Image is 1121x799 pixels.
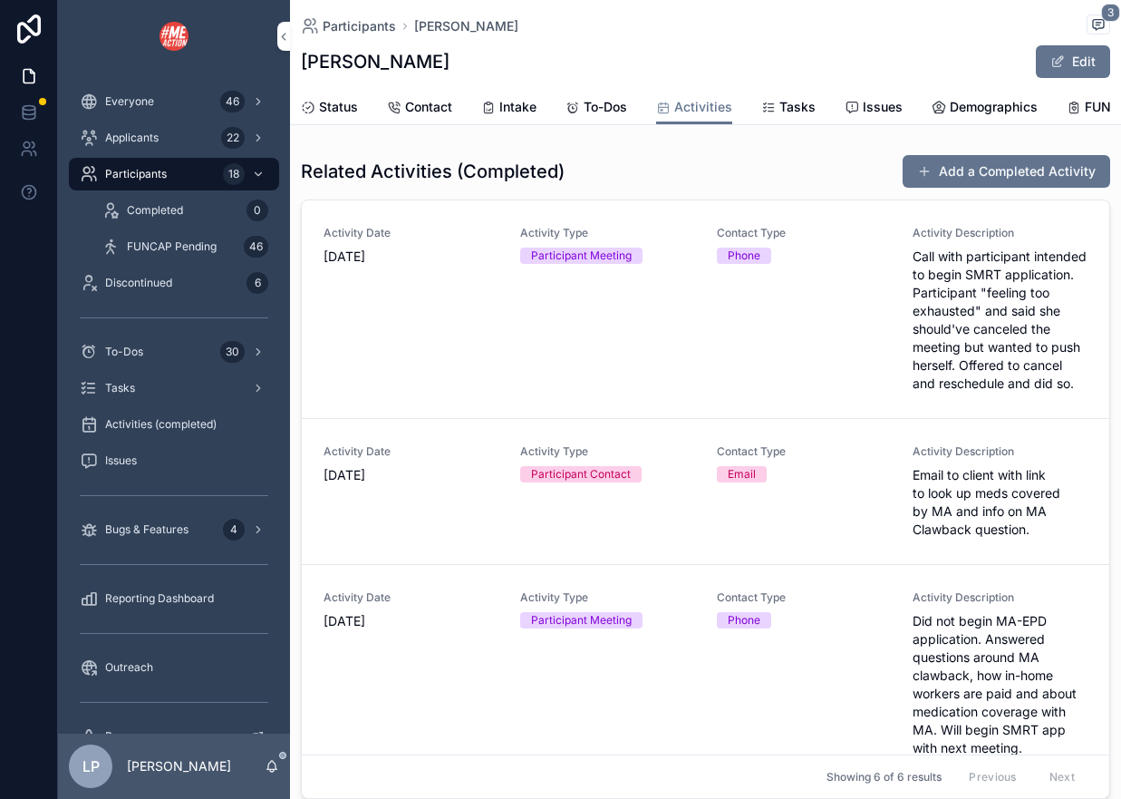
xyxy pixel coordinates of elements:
[69,372,279,404] a: Tasks
[69,336,279,368] a: To-Dos30
[105,381,135,395] span: Tasks
[324,248,498,266] span: [DATE]
[531,466,631,482] div: Participant Contact
[531,612,632,628] div: Participant Meeting
[127,239,217,254] span: FUNCAP Pending
[302,565,1109,784] a: Activity Date[DATE]Activity TypeParticipant MeetingContact TypePhoneActivity DescriptionDid not b...
[69,651,279,684] a: Outreach
[913,444,1087,459] span: Activity Description
[913,226,1087,240] span: Activity Description
[105,345,143,359] span: To-Dos
[1101,4,1120,22] span: 3
[520,590,695,605] span: Activity Type
[761,91,816,127] a: Tasks
[863,98,903,116] span: Issues
[728,466,756,482] div: Email
[674,98,732,116] span: Activities
[913,466,1087,539] span: Email to client with link to look up meds covered by MA and info on MA Clawback question.
[324,590,498,605] span: Activity Date
[950,98,1038,116] span: Demographics
[91,230,279,263] a: FUNCAP Pending46
[58,73,290,734] div: scrollable content
[1036,45,1110,78] button: Edit
[69,122,279,154] a: Applicants22
[82,755,100,777] span: LP
[301,17,396,35] a: Participants
[584,98,627,116] span: To-Dos
[324,226,498,240] span: Activity Date
[779,98,816,116] span: Tasks
[499,98,536,116] span: Intake
[220,91,245,112] div: 46
[246,272,268,294] div: 6
[302,200,1109,419] a: Activity Date[DATE]Activity TypeParticipant MeetingContact TypePhoneActivity DescriptionCall with...
[69,513,279,546] a: Bugs & Features4
[221,127,245,149] div: 22
[323,17,396,35] span: Participants
[932,91,1038,127] a: Demographics
[301,91,358,127] a: Status
[220,341,245,363] div: 30
[105,522,188,537] span: Bugs & Features
[387,91,452,127] a: Contact
[826,769,942,784] span: Showing 6 of 6 results
[105,94,154,109] span: Everyone
[903,155,1110,188] button: Add a Completed Activity
[324,612,498,630] span: [DATE]
[246,200,268,221] div: 0
[105,167,167,181] span: Participants
[656,91,732,125] a: Activities
[105,131,159,145] span: Applicants
[302,419,1109,565] a: Activity Date[DATE]Activity TypeParticipant ContactContact TypeEmailActivity DescriptionEmail to ...
[565,91,627,127] a: To-Dos
[717,590,892,605] span: Contact Type
[1087,15,1110,37] button: 3
[69,158,279,190] a: Participants18
[223,519,245,541] div: 4
[105,660,153,675] span: Outreach
[405,98,452,116] span: Contact
[301,159,565,184] h1: Related Activities (Completed)
[69,444,279,477] a: Issues
[531,248,632,264] div: Participant Meeting
[127,203,183,218] span: Completed
[319,98,358,116] span: Status
[728,248,760,264] div: Phone
[244,236,268,258] div: 46
[520,226,695,240] span: Activity Type
[414,17,518,35] a: [PERSON_NAME]
[105,453,137,468] span: Issues
[913,248,1087,393] span: Call with participant intended to begin SMRT application. Participant "feeling too exhausted" and...
[913,612,1087,757] span: Did not begin MA-EPD application. Answered questions around MA clawback, how in-home workers are ...
[717,226,892,240] span: Contact Type
[105,591,214,606] span: Reporting Dashboard
[159,22,188,51] img: App logo
[845,91,903,127] a: Issues
[105,276,172,290] span: Discontinued
[324,444,498,459] span: Activity Date
[69,582,279,615] a: Reporting Dashboard
[913,590,1087,605] span: Activity Description
[105,729,159,744] span: Basecamp
[69,408,279,441] a: Activities (completed)
[301,49,449,74] h1: [PERSON_NAME]
[717,444,892,459] span: Contact Type
[69,720,279,753] a: Basecamp
[127,757,231,775] p: [PERSON_NAME]
[69,267,279,299] a: Discontinued6
[105,417,217,432] span: Activities (completed)
[728,612,760,628] div: Phone
[223,163,245,185] div: 18
[324,466,498,484] span: [DATE]
[520,444,695,459] span: Activity Type
[69,85,279,118] a: Everyone46
[481,91,536,127] a: Intake
[91,194,279,227] a: Completed0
